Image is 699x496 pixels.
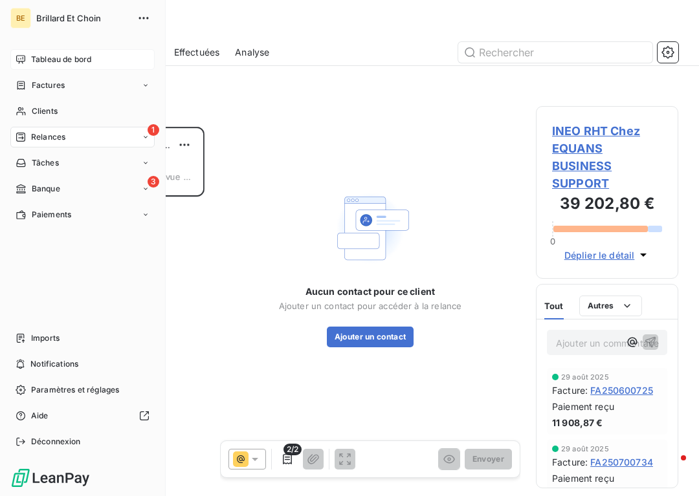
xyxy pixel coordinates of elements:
span: Facture : [552,455,588,469]
span: Aide [31,410,49,422]
span: 0 [550,236,555,246]
span: Tout [544,301,564,311]
input: Rechercher [458,42,652,63]
span: Analyse [235,46,269,59]
iframe: Intercom live chat [655,452,686,483]
button: Ajouter un contact [327,327,414,347]
span: 29 août 2025 [561,445,609,453]
span: Tâches [32,157,59,169]
span: Déplier le détail [564,248,635,262]
span: Facture : [552,383,588,397]
span: Paramètres et réglages [31,384,119,396]
span: Relances [31,131,65,143]
span: prévue depuis 4 jours [151,171,192,182]
span: Paiements [32,209,71,221]
span: Ajouter un contact pour accéder à la relance [279,301,462,311]
div: BE [10,8,31,28]
img: Empty state [329,187,412,270]
span: 2/2 [283,444,302,455]
a: Aide [10,405,155,426]
span: Paiement reçu [552,400,614,413]
button: Déplier le détail [560,248,654,263]
span: Déconnexion [31,436,81,447]
span: Effectuées [174,46,220,59]
span: Banque [32,183,60,195]
span: 1 [148,124,159,136]
span: Paiement reçu [552,471,614,485]
span: Notifications [30,358,78,370]
span: Factures [32,80,65,91]
span: 29 août 2025 [561,373,609,381]
span: FA250600725 [590,383,653,397]
span: 11 908,87 € [552,416,603,429]
span: FA250700734 [590,455,653,469]
button: Envoyer [465,449,512,469]
h3: 39 202,80 € [552,192,662,218]
span: Aucun contact pour ce client [305,285,435,298]
span: INEO RHT Chez EQUANS BUSINESS SUPPORT [552,122,662,192]
span: 3 [148,176,159,188]
span: Brillard Et Choin [36,13,129,23]
span: Imports [31,332,60,344]
button: Autres [579,296,642,316]
img: Logo LeanPay [10,468,91,488]
span: Tableau de bord [31,54,91,65]
span: Clients [32,105,58,117]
